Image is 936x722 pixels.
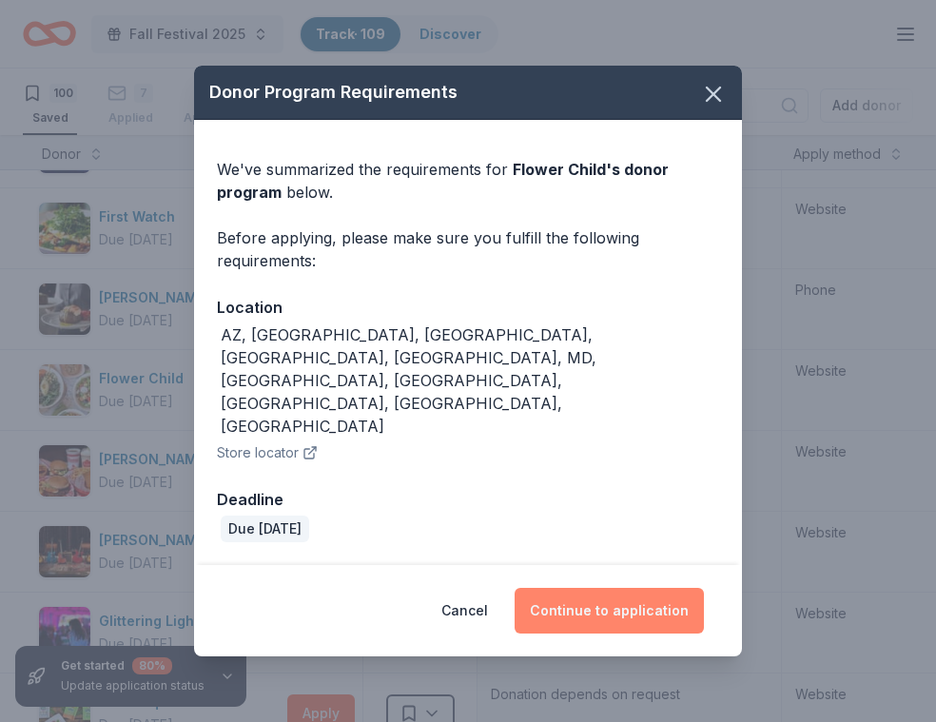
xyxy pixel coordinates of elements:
[441,588,488,634] button: Cancel
[217,487,719,512] div: Deadline
[221,516,309,542] div: Due [DATE]
[217,226,719,272] div: Before applying, please make sure you fulfill the following requirements:
[217,295,719,320] div: Location
[515,588,704,634] button: Continue to application
[217,441,318,464] button: Store locator
[217,158,719,204] div: We've summarized the requirements for below.
[221,323,719,438] div: AZ, [GEOGRAPHIC_DATA], [GEOGRAPHIC_DATA], [GEOGRAPHIC_DATA], [GEOGRAPHIC_DATA], MD, [GEOGRAPHIC_D...
[194,66,742,120] div: Donor Program Requirements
